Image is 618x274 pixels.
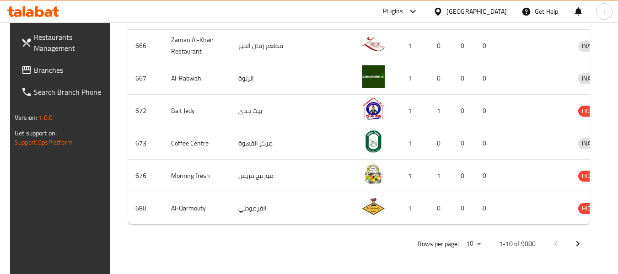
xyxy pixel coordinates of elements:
[128,160,164,192] td: 676
[34,64,106,75] span: Branches
[231,127,308,160] td: مركز القهوة
[453,160,475,192] td: 0
[446,6,507,16] div: [GEOGRAPHIC_DATA]
[428,192,453,225] td: 0
[453,127,475,160] td: 0
[164,95,231,127] td: Bait Jedy
[453,192,475,225] td: 0
[475,160,497,192] td: 0
[578,171,606,182] div: HIDDEN
[362,130,385,153] img: Coffee Centre
[15,112,37,124] span: Version:
[567,233,589,255] button: Next page
[578,41,609,51] span: INACTIVE
[362,162,385,185] img: Morning fresh
[428,62,453,95] td: 0
[578,171,606,181] span: HIDDEN
[475,95,497,127] td: 0
[428,160,453,192] td: 1
[578,203,606,214] span: HIDDEN
[14,59,113,81] a: Branches
[14,26,113,59] a: Restaurants Management
[231,95,308,127] td: بيت جدي
[396,160,428,192] td: 1
[164,62,231,95] td: Al-Rabwah
[453,95,475,127] td: 0
[578,106,606,116] span: HIDDEN
[164,160,231,192] td: Morning fresh
[362,65,385,88] img: Al-Rabwah
[578,138,609,149] span: INACTIVE
[475,62,497,95] td: 0
[164,127,231,160] td: Coffee Centre
[475,192,497,225] td: 0
[15,136,73,148] a: Support.OpsPlatform
[231,62,308,95] td: الربوة
[128,62,164,95] td: 667
[15,127,57,139] span: Get support on:
[34,86,106,97] span: Search Branch Phone
[396,95,428,127] td: 1
[231,30,308,62] td: مطعم زمان الخير
[462,237,484,251] div: Rows per page:
[475,127,497,160] td: 0
[396,30,428,62] td: 1
[362,195,385,218] img: Al-Qarmouty
[231,192,308,225] td: القرموطي
[578,41,609,52] div: INACTIVE
[453,30,475,62] td: 0
[603,6,605,16] span: l
[428,127,453,160] td: 0
[475,30,497,62] td: 0
[396,192,428,225] td: 1
[231,160,308,192] td: مورنيج فريش
[578,106,606,117] div: HIDDEN
[128,192,164,225] td: 680
[128,30,164,62] td: 666
[164,192,231,225] td: Al-Qarmouty
[578,73,609,84] span: INACTIVE
[362,32,385,55] img: Zaman Al-Khair Restaurant
[128,95,164,127] td: 672
[396,62,428,95] td: 1
[164,30,231,62] td: Zaman Al-Khair Restaurant
[14,81,113,103] a: Search Branch Phone
[34,32,106,54] span: Restaurants Management
[38,112,53,124] span: 1.0.0
[428,30,453,62] td: 0
[453,62,475,95] td: 0
[418,238,459,250] p: Rows per page:
[396,127,428,160] td: 1
[499,238,536,250] p: 1-10 of 9080
[383,6,403,17] div: Plugins
[428,95,453,127] td: 1
[362,97,385,120] img: Bait Jedy
[128,127,164,160] td: 673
